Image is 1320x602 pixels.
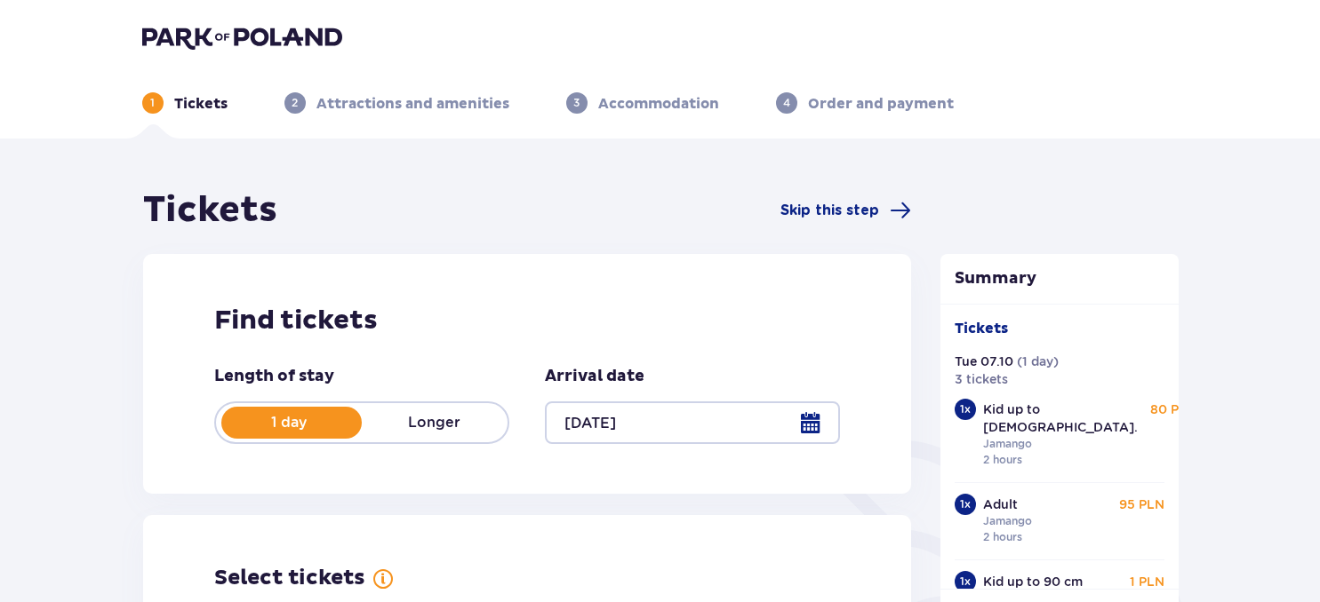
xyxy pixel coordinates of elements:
[783,95,790,111] p: 4
[143,188,277,233] h1: Tickets
[566,92,719,114] div: 3Accommodation
[573,95,580,111] p: 3
[214,366,334,387] p: Length of stay
[1017,352,1059,370] p: ( 1 day )
[983,529,1022,545] p: 2 hours
[780,200,911,221] a: Skip this step
[214,565,365,591] h2: Select tickets
[940,268,1179,289] p: Summary
[216,413,362,432] p: 1 day
[955,399,976,420] div: 1 x
[955,352,1013,370] p: Tue 07.10
[983,495,1018,513] p: Adult
[983,436,1032,452] p: Jamango
[983,513,1032,529] p: Jamango
[955,319,1008,338] p: Tickets
[808,94,954,114] p: Order and payment
[284,92,509,114] div: 2Attractions and amenities
[983,452,1022,468] p: 2 hours
[150,95,155,111] p: 1
[1130,573,1164,590] p: 1 PLN
[174,94,228,114] p: Tickets
[214,304,841,337] h2: Find tickets
[955,494,976,515] div: 1 x
[776,92,954,114] div: 4Order and payment
[316,94,509,114] p: Attractions and amenities
[142,92,228,114] div: 1Tickets
[1119,495,1164,513] p: 95 PLN
[545,366,644,387] p: Arrival date
[983,400,1138,436] p: Kid up to [DEMOGRAPHIC_DATA].
[983,573,1083,590] p: Kid up to 90 cm
[362,413,508,432] p: Longer
[955,571,976,592] div: 1 x
[142,25,342,50] img: Park of Poland logo
[780,201,879,220] span: Skip this step
[955,370,1008,388] p: 3 tickets
[292,95,298,111] p: 2
[598,94,719,114] p: Accommodation
[1150,400,1196,418] p: 80 PLN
